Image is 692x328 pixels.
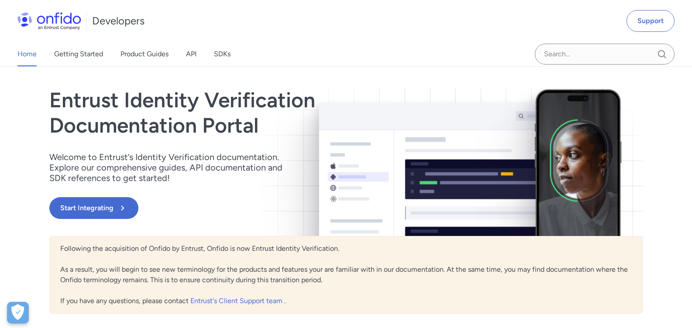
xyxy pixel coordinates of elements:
a: API [186,42,196,66]
a: Home [17,42,37,66]
button: Open Preferences [7,302,29,324]
p: Welcome to Entrust’s Identity Verification documentation. Explore our comprehensive guides, API d... [49,152,294,183]
a: Getting Started [54,42,103,66]
a: SDKs [214,42,231,66]
a: Start Integrating [49,197,465,219]
a: Entrust's Client Support team [190,297,284,305]
div: Cookie Preferences [7,302,29,324]
h1: Entrust Identity Verification Documentation Portal [49,88,465,138]
h1: Developers [92,14,145,28]
button: Start Integrating [49,197,138,219]
a: Product Guides [120,42,169,66]
a: Support [627,10,675,32]
input: Onfido search input field [535,44,675,65]
div: Following the acquisition of Onfido by Entrust, Onfido is now Entrust Identity Verification. As a... [49,236,643,314]
img: Onfido Logo [17,12,81,30]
